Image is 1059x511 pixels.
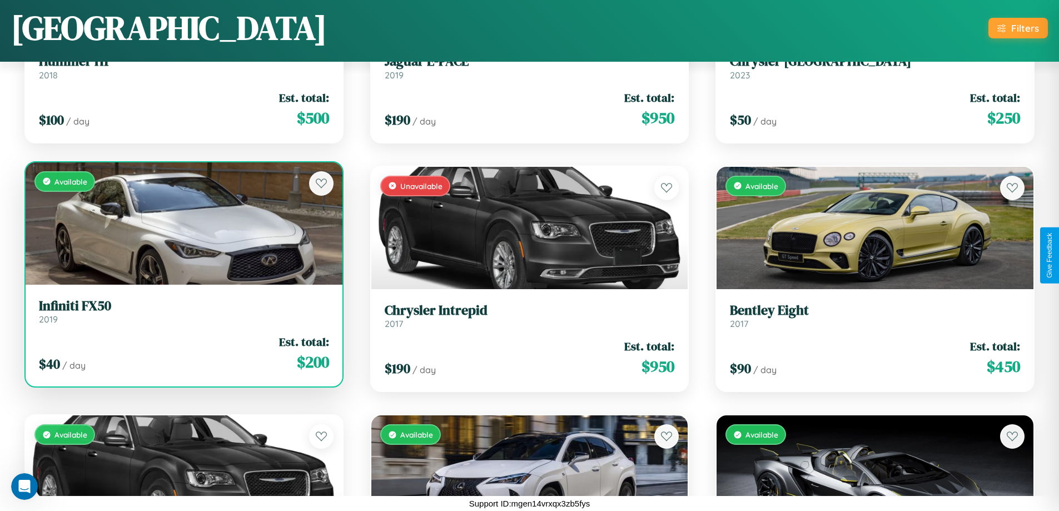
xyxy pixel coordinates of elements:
span: 2019 [39,314,58,325]
h3: Chrysler Intrepid [385,302,675,319]
span: Est. total: [624,338,674,354]
a: Jaguar E-PACE2019 [385,53,675,81]
iframe: Intercom live chat [11,473,38,500]
span: $ 950 [642,107,674,129]
h1: [GEOGRAPHIC_DATA] [11,5,327,51]
span: 2018 [39,70,58,81]
span: Available [400,430,433,439]
span: Available [745,430,778,439]
span: $ 250 [987,107,1020,129]
a: Infiniti FX502019 [39,298,329,325]
div: Filters [1011,22,1039,34]
span: 2017 [385,318,403,329]
span: $ 450 [987,355,1020,378]
a: Chrysler Intrepid2017 [385,302,675,330]
span: Est. total: [279,334,329,350]
span: / day [753,364,777,375]
span: Available [54,177,87,186]
span: $ 200 [297,351,329,373]
span: / day [66,116,90,127]
span: Est. total: [624,90,674,106]
span: Available [54,430,87,439]
h3: Jaguar E-PACE [385,53,675,70]
span: Est. total: [279,90,329,106]
span: $ 190 [385,359,410,378]
span: / day [62,360,86,371]
h3: Hummer H1 [39,53,329,70]
a: Bentley Eight2017 [730,302,1020,330]
h3: Infiniti FX50 [39,298,329,314]
span: / day [412,364,436,375]
span: $ 950 [642,355,674,378]
span: / day [412,116,436,127]
div: Give Feedback [1046,233,1053,278]
span: Available [745,181,778,191]
button: Filters [988,18,1048,38]
span: $ 40 [39,355,60,373]
h3: Chrysler [GEOGRAPHIC_DATA] [730,53,1020,70]
a: Hummer H12018 [39,53,329,81]
span: Est. total: [970,338,1020,354]
a: Chrysler [GEOGRAPHIC_DATA]2023 [730,53,1020,81]
p: Support ID: mgen14vrxqx3zb5fys [469,496,590,511]
span: $ 500 [297,107,329,129]
span: $ 190 [385,111,410,129]
span: Unavailable [400,181,443,191]
span: 2019 [385,70,404,81]
span: / day [753,116,777,127]
span: 2023 [730,70,750,81]
h3: Bentley Eight [730,302,1020,319]
span: Est. total: [970,90,1020,106]
span: $ 90 [730,359,751,378]
span: $ 100 [39,111,64,129]
span: 2017 [730,318,748,329]
span: $ 50 [730,111,751,129]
